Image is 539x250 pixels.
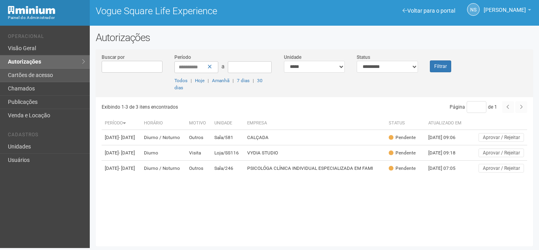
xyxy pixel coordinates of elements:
span: | [208,78,209,83]
div: Exibindo 1-3 de 3 itens encontrados [102,101,312,113]
th: Unidade [211,117,244,130]
td: VYDIA STUDIO [244,145,386,161]
label: Unidade [284,54,301,61]
a: 7 dias [237,78,250,83]
span: | [191,78,192,83]
td: [DATE] [102,161,141,176]
td: Sala/246 [211,161,244,176]
td: Outros [186,161,211,176]
div: Pendente [389,134,416,141]
img: Minium [8,6,55,14]
a: Voltar para o portal [403,8,455,14]
th: Motivo [186,117,211,130]
span: | [253,78,254,83]
label: Período [174,54,191,61]
th: Horário [141,117,186,130]
label: Buscar por [102,54,125,61]
h1: Vogue Square Life Experience [96,6,308,16]
span: Página de 1 [450,104,497,110]
td: [DATE] [102,145,141,161]
td: Sala/581 [211,130,244,145]
a: Amanhã [212,78,229,83]
span: | [233,78,234,83]
button: Aprovar / Rejeitar [478,164,524,173]
div: Pendente [389,165,416,172]
h2: Autorizações [96,32,533,43]
td: [DATE] 09:18 [425,145,469,161]
button: Aprovar / Rejeitar [478,133,524,142]
td: PSICOLÓGA CLÍNICA INDIVIDUAL ESPECIALIZADA EM FAMI [244,161,386,176]
span: a [221,63,225,70]
span: - [DATE] [119,135,135,140]
li: Operacional [8,34,84,42]
th: Atualizado em [425,117,469,130]
button: Aprovar / Rejeitar [478,148,524,157]
a: [PERSON_NAME] [484,8,531,14]
td: CALÇADA [244,130,386,145]
td: Diurno [141,145,186,161]
td: Diurno / Noturno [141,130,186,145]
th: Período [102,117,141,130]
td: Loja/SS116 [211,145,244,161]
a: Todos [174,78,187,83]
a: NS [467,3,480,16]
span: - [DATE] [119,165,135,171]
td: Diurno / Noturno [141,161,186,176]
td: [DATE] 09:06 [425,130,469,145]
label: Status [357,54,370,61]
li: Cadastros [8,132,84,140]
td: Visita [186,145,211,161]
a: Hoje [195,78,204,83]
td: [DATE] [102,130,141,145]
div: Painel do Administrador [8,14,84,21]
th: Status [386,117,425,130]
button: Filtrar [430,60,451,72]
span: - [DATE] [119,150,135,156]
td: [DATE] 07:05 [425,161,469,176]
td: Outros [186,130,211,145]
th: Empresa [244,117,386,130]
div: Pendente [389,150,416,156]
